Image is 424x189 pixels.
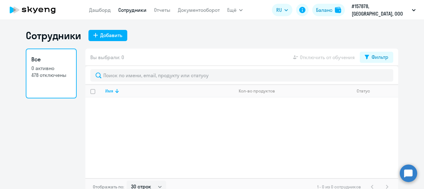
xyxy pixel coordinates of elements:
h1: Сотрудники [26,29,81,42]
div: Статус [357,88,398,94]
div: Статус [357,88,370,94]
span: Вы выбрали: 0 [90,54,124,61]
a: Документооборот [178,7,220,13]
div: Имя [105,88,233,94]
img: balance [335,7,341,13]
button: Фильтр [360,52,393,63]
button: #157878, [GEOGRAPHIC_DATA], ООО [349,2,419,17]
div: Баланс [316,6,332,14]
span: RU [276,6,282,14]
a: Сотрудники [118,7,147,13]
a: Дашборд [89,7,111,13]
a: Все0 активно478 отключены [26,49,77,98]
button: RU [272,4,292,16]
div: Фильтр [372,53,388,61]
h3: Все [31,55,71,64]
div: Кол-во продуктов [239,88,275,94]
div: Кол-во продуктов [239,88,351,94]
span: Ещё [227,6,237,14]
p: 478 отключены [31,72,71,78]
button: Добавить [88,30,127,41]
div: Добавить [100,31,122,39]
p: 0 активно [31,65,71,72]
button: Балансbalance [312,4,345,16]
p: #157878, [GEOGRAPHIC_DATA], ООО [352,2,409,17]
div: Имя [105,88,113,94]
a: Отчеты [154,7,170,13]
button: Ещё [227,4,243,16]
input: Поиск по имени, email, продукту или статусу [90,69,393,82]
